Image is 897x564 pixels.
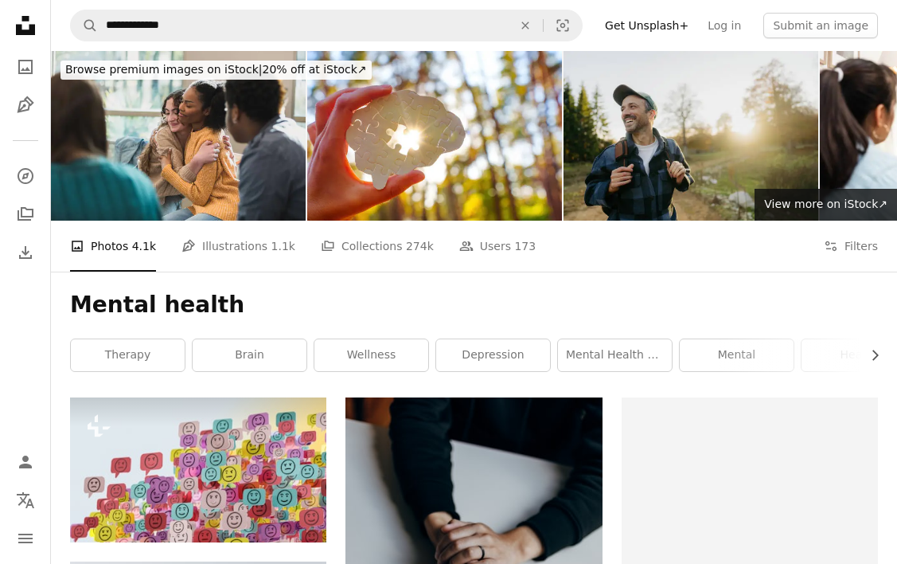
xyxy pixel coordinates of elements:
a: therapy [71,339,185,371]
a: Browse premium images on iStock|20% off at iStock↗ [51,51,381,89]
a: Collections 274k [321,221,434,272]
a: Collections [10,198,41,230]
span: 1.1k [271,237,295,255]
a: brain [193,339,306,371]
a: a group of colorful speech bubbles with faces drawn on them [70,462,326,476]
button: Clear [508,10,543,41]
a: Users 173 [459,221,536,272]
button: Menu [10,523,41,554]
span: Browse premium images on iStock | [65,63,262,76]
button: Language [10,484,41,516]
span: View more on iStock ↗ [764,198,887,210]
span: 274k [406,237,434,255]
a: Illustrations [10,89,41,121]
a: mental [680,339,794,371]
button: scroll list to the right [860,339,878,371]
a: View more on iStock↗ [755,189,897,221]
a: depression [436,339,550,371]
span: 20% off at iStock ↗ [65,63,367,76]
a: Get Unsplash+ [595,13,698,38]
a: Illustrations 1.1k [181,221,295,272]
img: Young Women Embracing in Group Therapy Session [51,51,306,221]
img: a group of colorful speech bubbles with faces drawn on them [70,398,326,542]
a: Download History [10,237,41,268]
img: Portrait of a mid adult male hiker [564,51,818,221]
button: Visual search [544,10,582,41]
a: mental health awareness [558,339,672,371]
form: Find visuals sitewide [70,10,583,41]
a: Photos [10,51,41,83]
a: wellness [314,339,428,371]
button: Submit an image [763,13,878,38]
a: Log in / Sign up [10,446,41,478]
button: Search Unsplash [71,10,98,41]
a: Log in [698,13,751,38]
a: Explore [10,160,41,192]
h1: Mental health [70,291,878,319]
img: Holding Puzzle Piece Shaped Like Brain With Sunlight Background [307,51,562,221]
button: Filters [824,221,878,272]
span: 173 [514,237,536,255]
